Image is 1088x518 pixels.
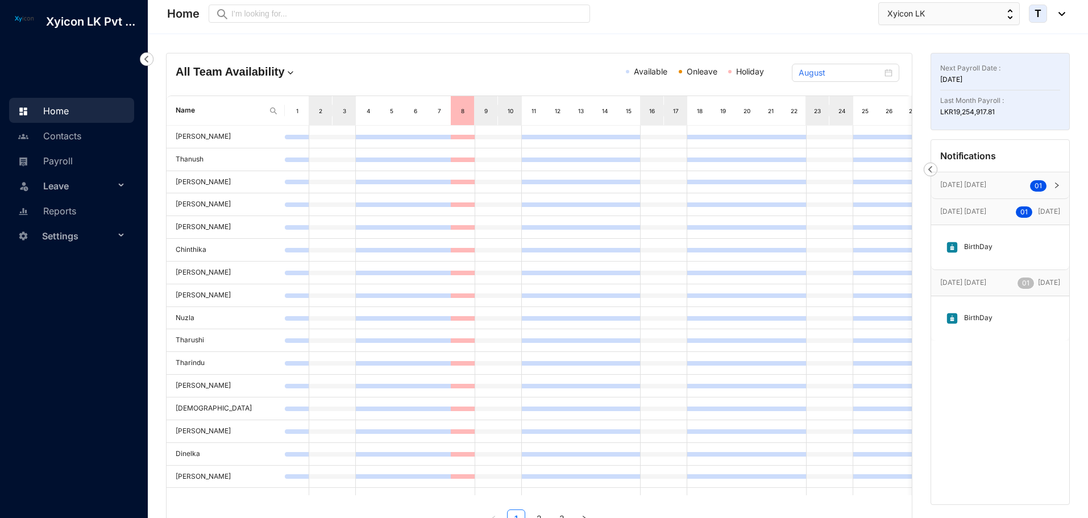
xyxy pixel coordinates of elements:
div: 6 [411,105,420,117]
div: 7 [435,105,444,117]
div: 8 [458,105,467,117]
td: [PERSON_NAME] [167,284,285,307]
span: Settings [42,225,115,247]
li: Reports [9,198,134,223]
span: Available [634,67,667,76]
p: [DATE] [940,74,1060,85]
span: Xyicon LK [887,7,925,20]
div: 9 [482,105,491,117]
div: 1 [293,105,302,117]
div: 26 [884,105,894,117]
div: 14 [600,105,609,117]
div: [DATE] [DATE]01 [DATE] [931,199,1069,225]
a: Contacts [15,130,81,142]
div: 27 [908,105,917,117]
p: Next Payroll Date : [940,63,1060,74]
p: Xyicon LK Pvt ... [37,14,144,30]
td: Thanush [167,148,285,171]
div: [DATE] [DATE]01[DATE] [931,270,1069,296]
img: leave-unselected.2934df6273408c3f84d9.svg [18,180,30,192]
div: 2 [316,105,325,117]
td: Tharushi [167,329,285,352]
td: [PERSON_NAME] [167,171,285,194]
div: 25 [861,105,870,117]
div: [DATE] [DATE]01 [931,172,1069,198]
td: [PERSON_NAME] [167,193,285,216]
div: 18 [695,105,704,117]
img: home.c6720e0a13eba0172344.svg [18,106,28,117]
sup: 01 [1018,277,1034,289]
span: Leave [43,175,115,197]
div: 17 [671,105,680,117]
img: birthday.63217d55a54455b51415ef6ca9a78895.svg [946,312,958,325]
sup: 01 [1030,180,1047,192]
a: Reports [15,205,76,217]
img: birthday.63217d55a54455b51415ef6ca9a78895.svg [946,241,958,254]
img: payroll-unselected.b590312f920e76f0c668.svg [18,156,28,167]
p: BirthDay [958,312,993,325]
div: 15 [624,105,633,117]
div: 4 [364,105,373,117]
img: nav-icon-left.19a07721e4dec06a274f6d07517f07b7.svg [140,52,153,66]
span: Onleave [687,67,717,76]
span: 1 [1025,208,1028,216]
span: 0 [1035,181,1039,190]
li: Home [9,98,134,123]
p: Notifications [940,149,996,163]
img: nav-icon-left.19a07721e4dec06a274f6d07517f07b7.svg [924,163,937,176]
span: Holiday [736,67,764,76]
img: log [11,14,37,23]
p: Home [167,6,200,22]
div: 5 [387,105,396,117]
td: [PERSON_NAME] [167,126,285,148]
td: Nuzla [167,307,285,330]
button: Xyicon LK [878,2,1020,25]
img: dropdown.780994ddfa97fca24b89f58b1de131fa.svg [285,67,296,78]
span: Name [176,105,264,116]
span: 1 [1027,279,1029,287]
td: Tharindu [167,352,285,375]
img: dropdown-black.8e83cc76930a90b1a4fdb6d089b7bf3a.svg [1053,12,1065,16]
a: Home [15,105,69,117]
div: 10 [506,105,515,117]
p: Last Month Payroll : [940,95,1060,106]
td: Sakuna [167,488,285,511]
p: [DATE] [1018,277,1060,289]
div: 21 [766,105,775,117]
span: T [1035,9,1041,19]
span: 0 [1022,279,1027,287]
h4: All Team Availability [176,64,417,80]
td: Chinthika [167,239,285,262]
div: 22 [790,105,799,117]
img: search.8ce656024d3affaeffe32e5b30621cb7.svg [269,106,278,115]
li: Contacts [9,123,134,148]
img: report-unselected.e6a6b4230fc7da01f883.svg [18,206,28,217]
div: 13 [576,105,585,117]
td: [PERSON_NAME] [167,216,285,239]
td: [PERSON_NAME] [167,375,285,397]
div: 23 [813,105,823,117]
span: 1 [1039,181,1042,190]
p: LKR 19,254,917.81 [940,106,1060,118]
p: [DATE] [DATE] [940,206,1016,217]
p: [DATE] [DATE] [940,277,1018,288]
div: 16 [647,105,657,117]
div: 11 [529,105,538,117]
td: [PERSON_NAME] [167,420,285,443]
div: 19 [719,105,728,117]
input: Select month [799,67,882,79]
div: 3 [340,105,349,117]
td: [PERSON_NAME] [167,262,285,284]
div: 24 [837,105,846,117]
img: up-down-arrow.74152d26bf9780fbf563ca9c90304185.svg [1007,9,1013,19]
img: people-unselected.118708e94b43a90eceab.svg [18,131,28,142]
div: 12 [553,105,562,117]
input: I’m looking for... [231,7,583,20]
td: Dinelka [167,443,285,466]
img: settings-unselected.1febfda315e6e19643a1.svg [18,231,28,241]
span: 0 [1020,208,1025,216]
sup: 01 [1016,206,1032,218]
div: 20 [742,105,751,117]
td: [PERSON_NAME] [167,466,285,488]
a: Payroll [15,155,73,167]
